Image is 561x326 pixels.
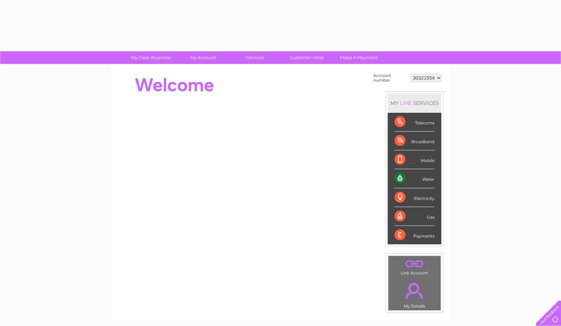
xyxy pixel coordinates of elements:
[395,150,435,169] div: Mobile
[388,256,441,277] td: Link Account
[390,258,439,270] a: .
[388,277,441,311] td: My Details
[372,71,409,84] td: Account number
[227,51,283,64] a: Services
[279,51,335,64] a: Customer Help
[395,169,435,188] div: Water
[395,113,435,132] div: Telecoms
[395,188,435,207] div: Electricity
[395,226,435,244] div: Payments
[395,132,435,150] div: Broadband
[388,93,441,113] div: MY SERVICES
[399,100,413,106] div: LIVE
[175,51,231,64] a: My Account
[395,207,435,226] div: Gas
[123,51,179,64] a: My Clear Business
[390,279,439,303] a: .
[331,51,387,64] a: Make A Payment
